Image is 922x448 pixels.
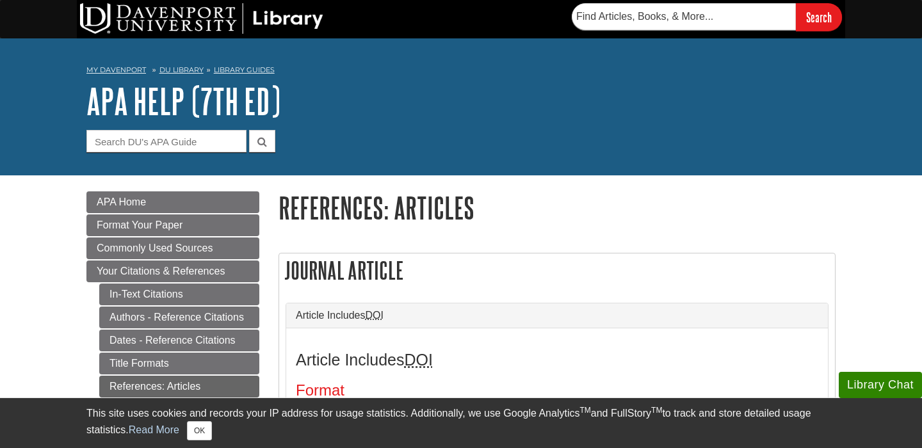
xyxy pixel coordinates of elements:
[572,3,842,31] form: Searches DU Library's articles, books, and more
[97,243,213,253] span: Commonly Used Sources
[279,191,836,224] h1: References: Articles
[86,130,247,152] input: Search DU's APA Guide
[366,310,384,321] abbr: Digital Object Identifier. This is the string of numbers associated with a particular article. No...
[86,406,836,440] div: This site uses cookies and records your IP address for usage statistics. Additionally, we use Goo...
[99,307,259,328] a: Authors - Reference Citations
[796,3,842,31] input: Search
[187,421,212,440] button: Close
[99,376,259,397] a: References: Articles
[80,3,323,34] img: DU Library
[279,253,835,287] h2: Journal Article
[97,196,146,207] span: APA Home
[296,310,818,321] a: Article IncludesDOI
[99,284,259,305] a: In-Text Citations
[296,382,818,399] h4: Format
[86,214,259,236] a: Format Your Paper
[579,406,590,415] sup: TM
[86,61,836,82] nav: breadcrumb
[86,191,259,213] a: APA Home
[159,65,204,74] a: DU Library
[839,372,922,398] button: Library Chat
[86,81,280,121] a: APA Help (7th Ed)
[97,266,225,276] span: Your Citations & References
[129,424,179,435] a: Read More
[214,65,275,74] a: Library Guides
[86,237,259,259] a: Commonly Used Sources
[405,351,433,369] abbr: Digital Object Identifier. This is the string of numbers associated with a particular article. No...
[99,330,259,351] a: Dates - Reference Citations
[86,260,259,282] a: Your Citations & References
[651,406,662,415] sup: TM
[572,3,796,30] input: Find Articles, Books, & More...
[99,353,259,374] a: Title Formats
[86,65,146,76] a: My Davenport
[296,351,818,369] h3: Article Includes
[97,220,182,230] span: Format Your Paper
